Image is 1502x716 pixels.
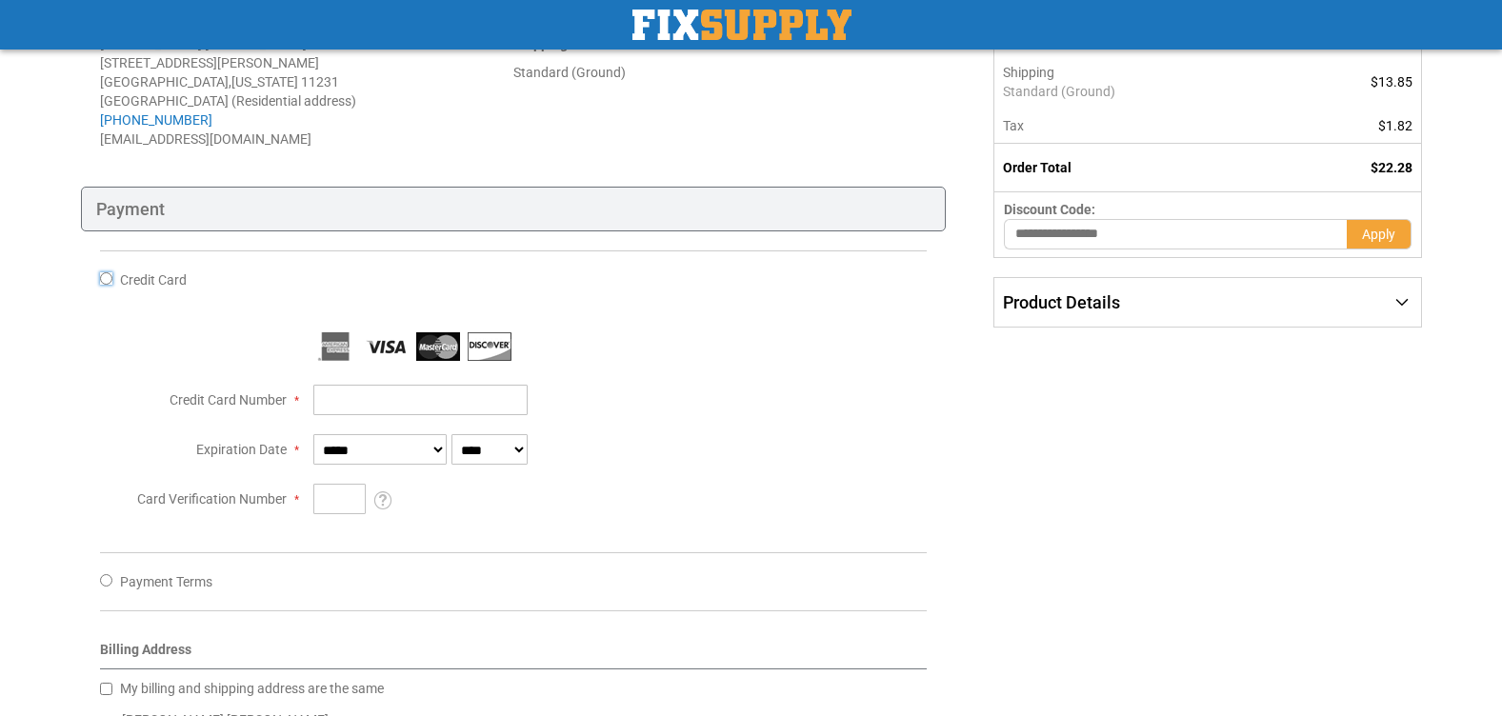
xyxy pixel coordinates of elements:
[1347,219,1412,249] button: Apply
[100,131,311,147] span: [EMAIL_ADDRESS][DOMAIN_NAME]
[632,10,851,40] img: Fix Industrial Supply
[513,36,617,51] span: Shipping Method
[1003,65,1054,80] span: Shipping
[1003,292,1120,312] span: Product Details
[994,109,1287,144] th: Tax
[100,112,212,128] a: [PHONE_NUMBER]
[81,187,947,232] div: Payment
[1003,160,1071,175] strong: Order Total
[196,442,287,457] span: Expiration Date
[1378,118,1412,133] span: $1.82
[1362,227,1395,242] span: Apply
[1003,82,1276,101] span: Standard (Ground)
[120,574,212,589] span: Payment Terms
[1371,74,1412,89] span: $13.85
[120,681,384,696] span: My billing and shipping address are the same
[513,63,927,82] div: Standard (Ground)
[1371,160,1412,175] span: $22.28
[365,332,409,361] img: Visa
[1004,202,1095,217] span: Discount Code:
[231,74,298,89] span: [US_STATE]
[632,10,851,40] a: store logo
[513,36,621,51] strong: :
[313,332,357,361] img: American Express
[120,272,187,288] span: Credit Card
[137,491,287,507] span: Card Verification Number
[468,332,511,361] img: Discover
[170,392,287,408] span: Credit Card Number
[100,640,928,669] div: Billing Address
[100,34,513,149] address: [PERSON_NAME] [PERSON_NAME] [STREET_ADDRESS][PERSON_NAME] [GEOGRAPHIC_DATA] , 11231 [GEOGRAPHIC_D...
[416,332,460,361] img: MasterCard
